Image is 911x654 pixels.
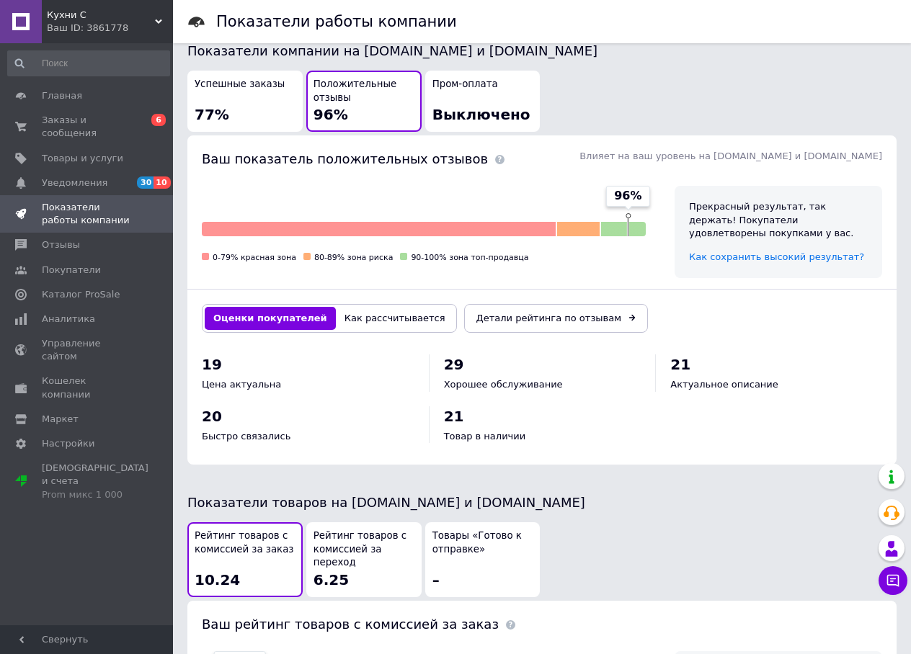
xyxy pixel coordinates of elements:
[187,71,303,132] button: Успешные заказы77%
[42,462,148,501] span: [DEMOGRAPHIC_DATA] и счета
[187,522,303,597] button: Рейтинг товаров с комиссией за заказ10.24
[306,71,422,132] button: Положительные отзывы96%
[42,176,107,189] span: Уведомления
[42,375,133,400] span: Кошелек компании
[42,238,80,251] span: Отзывы
[42,201,133,227] span: Показатели работы компании
[205,307,336,330] button: Оценки покупателей
[306,522,422,597] button: Рейтинг товаров с комиссией за переход6.25
[444,379,563,390] span: Хорошее обслуживание
[432,78,498,91] span: Пром-оплата
[42,89,82,102] span: Главная
[432,529,533,556] span: Товары «Готово к отправке»
[444,356,464,373] span: 29
[42,264,101,277] span: Покупатели
[151,114,166,126] span: 6
[314,253,393,262] span: 80-89% зона риска
[689,200,868,240] div: Прекрасный результат, так держать! Покупатели удовлетворены покупками у вас.
[195,529,295,556] span: Рейтинг товаров с комиссией за заказ
[202,408,222,425] span: 20
[202,379,281,390] span: Цена актуальна
[195,106,229,123] span: 77%
[42,413,79,426] span: Маркет
[42,313,95,326] span: Аналитика
[202,356,222,373] span: 19
[213,253,296,262] span: 0-79% красная зона
[187,495,585,510] span: Показатели товаров на [DOMAIN_NAME] и [DOMAIN_NAME]
[464,304,648,333] a: Детали рейтинга по отзывам
[689,251,864,262] a: Как сохранить высокий результат?
[216,13,457,30] h1: Показатели работы компании
[444,431,526,442] span: Товар в наличии
[411,253,528,262] span: 90-100% зона топ-продавца
[432,106,530,123] span: Выключено
[425,522,541,597] button: Товары «Готово к отправке»–
[314,78,414,104] span: Положительные отзывы
[42,488,148,501] div: Prom микс 1 000
[137,176,154,189] span: 30
[670,379,778,390] span: Актуальное описание
[7,50,170,76] input: Поиск
[47,22,173,35] div: Ваш ID: 3861778
[314,529,414,570] span: Рейтинг товаров с комиссией за переход
[336,307,454,330] button: Как рассчитывается
[614,188,641,204] span: 96%
[154,176,170,189] span: 10
[579,151,882,161] span: Влияет на ваш уровень на [DOMAIN_NAME] и [DOMAIN_NAME]
[425,71,541,132] button: Пром-оплатаВыключено
[42,114,133,140] span: Заказы и сообщения
[202,431,290,442] span: Быстро связались
[187,43,597,58] span: Показатели компании на [DOMAIN_NAME] и [DOMAIN_NAME]
[432,571,440,588] span: –
[670,356,690,373] span: 21
[202,617,499,632] span: Ваш рейтинг товаров с комиссией за заказ
[314,106,348,123] span: 96%
[195,78,285,91] span: Успешные заказы
[42,152,123,165] span: Товары и услуги
[202,151,488,166] span: Ваш показатель положительных отзывов
[47,9,155,22] span: Кухни С
[42,288,120,301] span: Каталог ProSale
[42,437,94,450] span: Настройки
[879,566,907,595] button: Чат с покупателем
[314,571,349,588] span: 6.25
[444,408,464,425] span: 21
[195,571,240,588] span: 10.24
[42,337,133,363] span: Управление сайтом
